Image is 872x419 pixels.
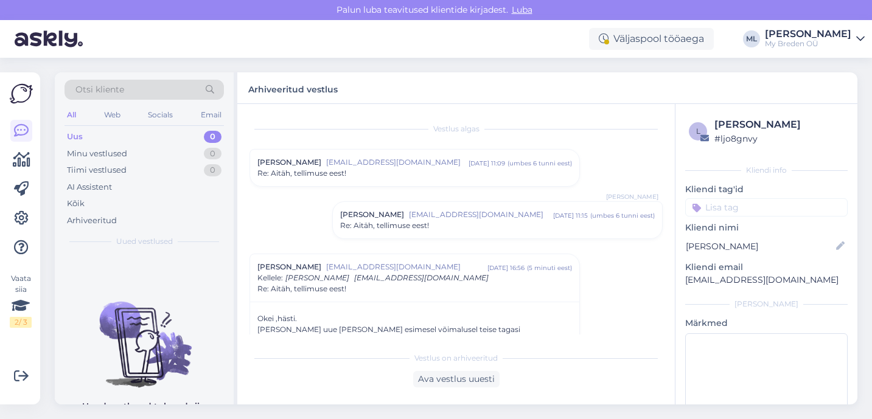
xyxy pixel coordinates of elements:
div: Kliendi info [685,165,848,176]
p: Kliendi email [685,261,848,274]
div: Okei ,hästi. [257,313,572,335]
div: Vestlus algas [249,123,663,134]
div: 2 / 3 [10,317,32,328]
div: [PERSON_NAME] [765,29,851,39]
span: Vestlus on arhiveeritud [414,353,498,364]
p: Uued vestlused tulevad siia. [82,400,207,413]
span: Re: Aitäh, tellimuse eest! [257,283,346,294]
div: 0 [204,164,221,176]
span: [EMAIL_ADDRESS][DOMAIN_NAME] [409,209,553,220]
span: l [696,126,700,136]
span: [EMAIL_ADDRESS][DOMAIN_NAME] [326,157,469,168]
div: Väljaspool tööaega [589,28,714,50]
a: [PERSON_NAME]My Breden OÜ [765,29,865,49]
img: Askly Logo [10,82,33,105]
div: Uus [67,131,83,143]
div: [PERSON_NAME] uue [PERSON_NAME] esimesel võimalusel teise tagasi [257,324,572,335]
div: Web [102,107,123,123]
div: [DATE] 11:15 [553,211,588,220]
div: Vaata siia [10,273,32,328]
div: Minu vestlused [67,148,127,160]
div: # ljo8gnvy [714,132,844,145]
p: Märkmed [685,317,848,330]
div: [PERSON_NAME] [685,299,848,310]
input: Lisa nimi [686,240,834,253]
label: Arhiveeritud vestlus [248,80,338,96]
div: My Breden OÜ [765,39,851,49]
span: Luba [508,4,536,15]
span: Re: Aitäh, tellimuse eest! [340,220,429,231]
img: No chats [55,280,234,389]
input: Lisa tag [685,198,848,216]
p: Kliendi tag'id [685,183,848,196]
div: 0 [204,148,221,160]
span: [PERSON_NAME] [257,157,321,168]
span: [PERSON_NAME] [285,273,349,282]
div: Arhiveeritud [67,215,117,227]
div: AI Assistent [67,181,112,193]
span: Kellele : [257,273,283,282]
div: Kõik [67,198,85,210]
div: ( 5 minuti eest ) [527,263,572,272]
div: ML [743,30,760,47]
span: Uued vestlused [116,236,173,247]
div: ( umbes 6 tunni eest ) [590,211,655,220]
span: [PERSON_NAME] [257,261,321,272]
div: Email [198,107,224,123]
div: ( umbes 6 tunni eest ) [508,159,572,168]
div: [PERSON_NAME] [714,117,844,132]
span: Otsi kliente [75,83,124,96]
span: [PERSON_NAME] [340,209,404,220]
div: Ava vestlus uuesti [413,371,500,387]
span: [EMAIL_ADDRESS][DOMAIN_NAME] [326,261,487,272]
p: Kliendi nimi [685,221,848,234]
span: Re: Aitäh, tellimuse eest! [257,168,346,179]
div: All [65,107,78,123]
div: [DATE] 11:09 [469,159,505,168]
div: [DATE] 16:56 [487,263,525,272]
span: [EMAIL_ADDRESS][DOMAIN_NAME] [354,273,489,282]
span: [PERSON_NAME] [606,192,658,201]
div: Tiimi vestlused [67,164,127,176]
div: 0 [204,131,221,143]
div: Socials [145,107,175,123]
p: [EMAIL_ADDRESS][DOMAIN_NAME] [685,274,848,286]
